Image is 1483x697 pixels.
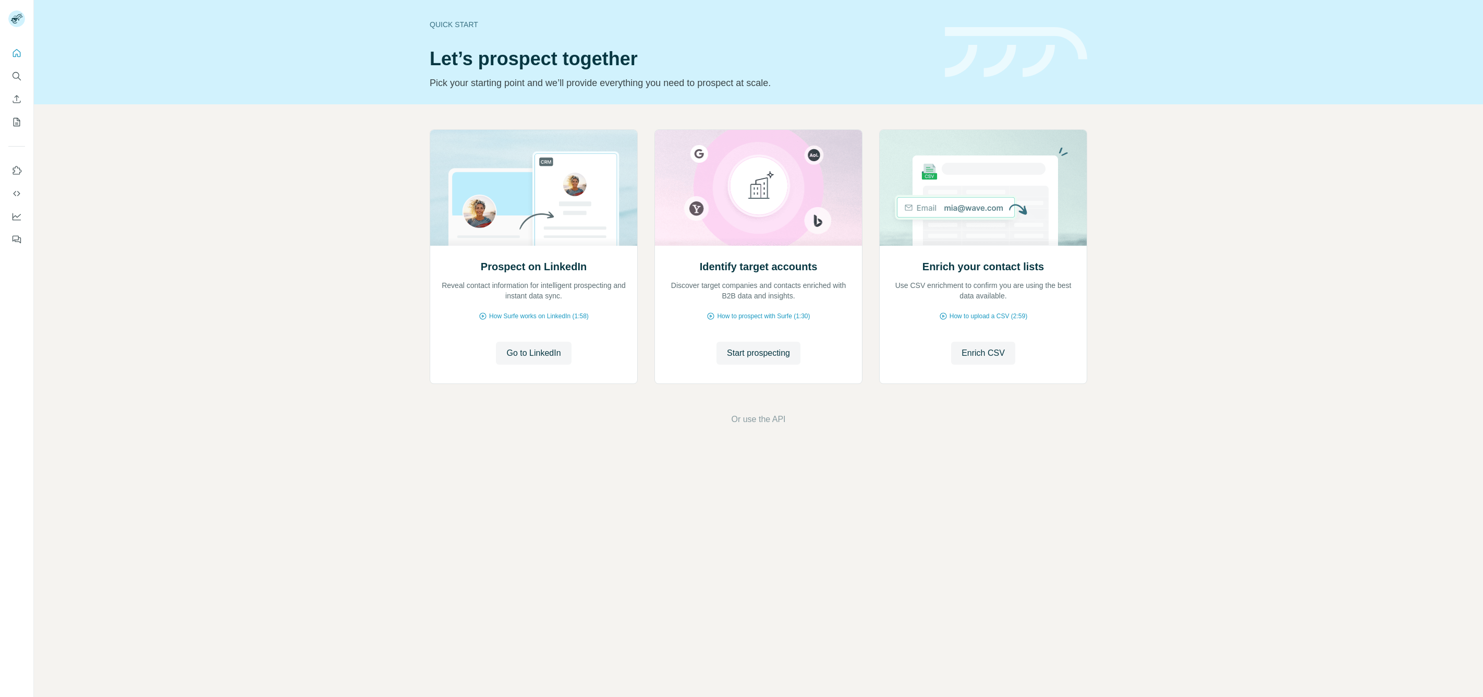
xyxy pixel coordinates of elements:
[430,19,932,30] div: Quick start
[441,280,627,301] p: Reveal contact information for intelligent prospecting and instant data sync.
[700,259,818,274] h2: Identify target accounts
[879,130,1087,246] img: Enrich your contact lists
[481,259,587,274] h2: Prospect on LinkedIn
[506,347,561,359] span: Go to LinkedIn
[489,311,589,321] span: How Surfe works on LinkedIn (1:58)
[8,207,25,226] button: Dashboard
[716,342,800,365] button: Start prospecting
[945,27,1087,78] img: banner
[8,161,25,180] button: Use Surfe on LinkedIn
[665,280,852,301] p: Discover target companies and contacts enriched with B2B data and insights.
[717,311,810,321] span: How to prospect with Surfe (1:30)
[951,342,1015,365] button: Enrich CSV
[8,230,25,249] button: Feedback
[8,90,25,109] button: Enrich CSV
[430,49,932,69] h1: Let’s prospect together
[922,259,1044,274] h2: Enrich your contact lists
[962,347,1005,359] span: Enrich CSV
[8,67,25,86] button: Search
[8,184,25,203] button: Use Surfe API
[8,44,25,63] button: Quick start
[654,130,862,246] img: Identify target accounts
[890,280,1076,301] p: Use CSV enrichment to confirm you are using the best data available.
[430,130,638,246] img: Prospect on LinkedIn
[8,113,25,131] button: My lists
[731,413,785,426] button: Or use the API
[950,311,1027,321] span: How to upload a CSV (2:59)
[727,347,790,359] span: Start prospecting
[430,76,932,90] p: Pick your starting point and we’ll provide everything you need to prospect at scale.
[496,342,571,365] button: Go to LinkedIn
